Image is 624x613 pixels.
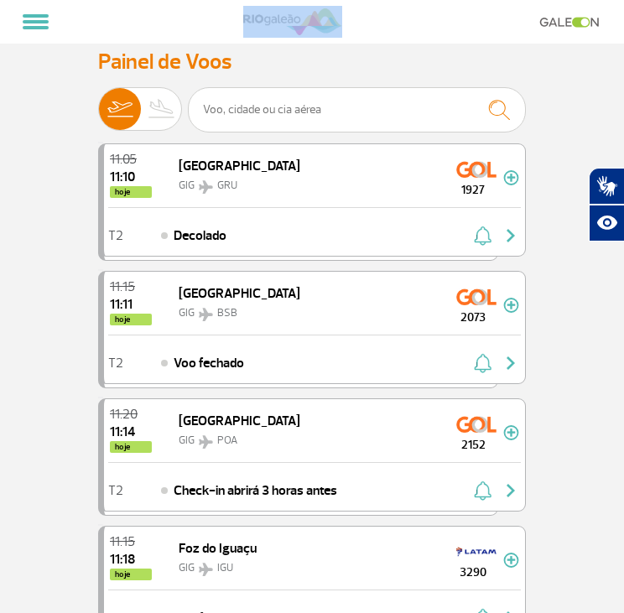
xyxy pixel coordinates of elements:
img: TAM LINHAS AEREAS [456,538,497,565]
span: hoje [110,569,152,580]
img: mais-info-painel-voo.svg [503,170,519,185]
img: seta-direita-painel-voo.svg [501,353,521,373]
span: Decolado [174,226,226,246]
span: 2025-10-01 11:20:00 [110,408,152,421]
span: BSB [217,306,237,319]
span: 2025-10-01 11:15:00 [110,535,152,548]
div: Plugin de acessibilidade da Hand Talk. [589,168,624,242]
img: sino-painel-voo.svg [474,226,491,246]
img: slider-desembarque [141,88,183,130]
img: GOL Transportes Aereos [456,283,497,310]
span: POA [217,434,237,447]
span: 2025-10-01 11:05:00 [110,153,152,166]
span: hoje [110,441,152,453]
span: T2 [108,230,123,242]
span: GIG [179,179,195,192]
span: Foz do Iguaçu [179,540,257,557]
h3: Painel de Voos [98,49,526,75]
span: 2152 [443,436,503,454]
span: GIG [179,434,195,447]
span: 3290 [443,564,503,581]
span: GIG [179,561,195,574]
span: IGU [217,561,233,574]
span: 1927 [443,181,503,199]
span: 2025-10-01 11:15:00 [110,280,152,294]
span: 2025-10-01 11:10:28 [110,170,152,184]
span: [GEOGRAPHIC_DATA] [179,413,300,429]
img: GOL Transportes Aereos [456,156,497,183]
span: Check-in abrirá 3 horas antes [174,481,337,501]
button: Abrir recursos assistivos. [589,205,624,242]
span: 2025-10-01 11:14:33 [110,425,152,439]
img: mais-info-painel-voo.svg [503,553,519,568]
img: sino-painel-voo.svg [474,481,491,501]
span: 2073 [443,309,503,326]
input: Voo, cidade ou cia aérea [188,87,526,132]
span: [GEOGRAPHIC_DATA] [179,285,300,302]
img: seta-direita-painel-voo.svg [501,481,521,501]
span: hoje [110,314,152,325]
img: slider-embarque [99,88,141,130]
span: 2025-10-01 11:18:21 [110,553,152,566]
img: seta-direita-painel-voo.svg [501,226,521,246]
span: T2 [108,485,123,496]
span: 2025-10-01 11:11:00 [110,298,152,311]
span: GRU [217,179,237,192]
span: [GEOGRAPHIC_DATA] [179,158,300,174]
span: Voo fechado [174,353,244,373]
button: Abrir tradutor de língua de sinais. [589,168,624,205]
span: GIG [179,306,195,319]
img: sino-painel-voo.svg [474,353,491,373]
img: mais-info-painel-voo.svg [503,298,519,313]
span: hoje [110,186,152,198]
img: GOL Transportes Aereos [456,411,497,438]
span: T2 [108,357,123,369]
img: mais-info-painel-voo.svg [503,425,519,440]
